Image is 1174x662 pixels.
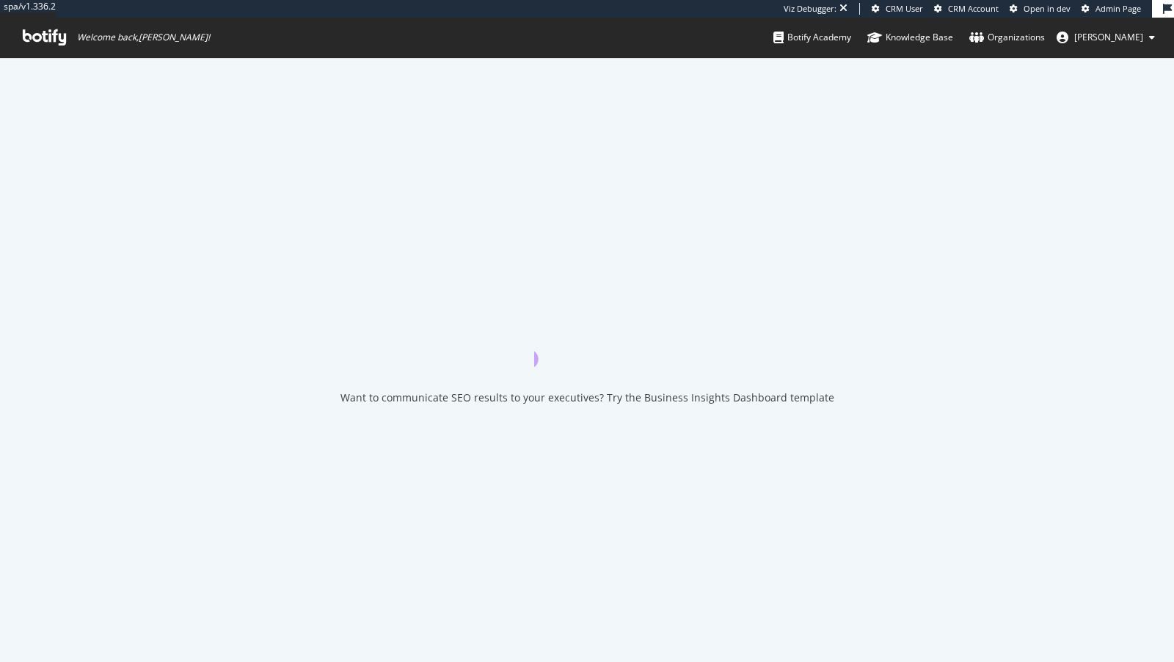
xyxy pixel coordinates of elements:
[534,314,640,367] div: animation
[1074,31,1143,43] span: connor
[969,30,1045,45] div: Organizations
[773,30,851,45] div: Botify Academy
[867,30,953,45] div: Knowledge Base
[1095,3,1141,14] span: Admin Page
[872,3,923,15] a: CRM User
[1045,26,1167,49] button: [PERSON_NAME]
[77,32,210,43] span: Welcome back, [PERSON_NAME] !
[948,3,999,14] span: CRM Account
[934,3,999,15] a: CRM Account
[773,18,851,57] a: Botify Academy
[340,390,834,405] div: Want to communicate SEO results to your executives? Try the Business Insights Dashboard template
[1010,3,1071,15] a: Open in dev
[1024,3,1071,14] span: Open in dev
[969,18,1045,57] a: Organizations
[886,3,923,14] span: CRM User
[784,3,836,15] div: Viz Debugger:
[1082,3,1141,15] a: Admin Page
[867,18,953,57] a: Knowledge Base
